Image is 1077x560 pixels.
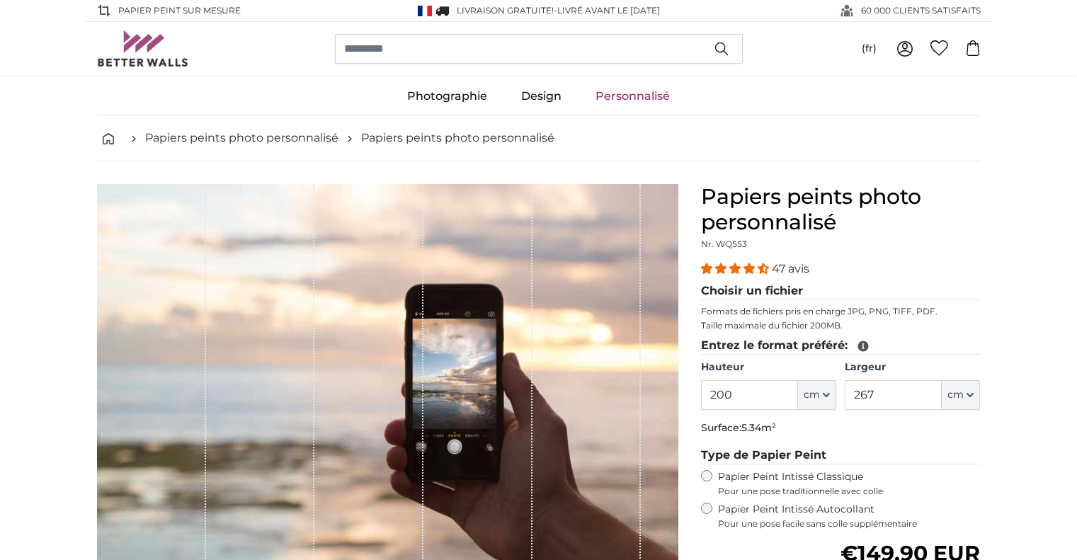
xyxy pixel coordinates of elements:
h1: Papiers peints photo personnalisé [701,184,981,235]
span: Livré avant le [DATE] [557,5,660,16]
p: Formats de fichiers pris en charge JPG, PNG, TIFF, PDF. [701,306,981,317]
label: Largeur [845,360,980,375]
img: Betterwalls [97,30,189,67]
legend: Type de Papier Peint [701,447,981,464]
span: Pour une pose facile sans colle supplémentaire [718,518,981,530]
a: Papiers peints photo personnalisé [361,130,554,147]
p: Surface: [701,421,981,435]
span: Papier peint sur mesure [118,4,241,17]
span: Livraison GRATUITE! [457,5,554,16]
a: Personnalisé [579,78,687,115]
a: Design [504,78,579,115]
span: Pour une pose traditionnelle avec colle [718,486,981,497]
nav: breadcrumbs [97,115,981,161]
span: 5.34m² [741,421,776,434]
span: 47 avis [772,262,809,275]
label: Hauteur [701,360,836,375]
span: 4.38 stars [701,262,772,275]
span: - [554,5,660,16]
button: cm [942,380,980,410]
a: Papiers peints photo personnalisé [145,130,338,147]
legend: Entrez le format préféré: [701,337,981,355]
label: Papier Peint Intissé Classique [718,470,981,497]
label: Papier Peint Intissé Autocollant [718,503,981,530]
p: Taille maximale du fichier 200MB. [701,320,981,331]
button: (fr) [850,36,888,62]
legend: Choisir un fichier [701,282,981,300]
span: cm [947,388,964,402]
span: cm [804,388,820,402]
button: cm [798,380,836,410]
img: France [418,6,432,16]
span: 60 000 CLIENTS SATISFAITS [861,4,981,17]
a: Photographie [390,78,504,115]
span: Nr. WQ553 [701,239,747,249]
